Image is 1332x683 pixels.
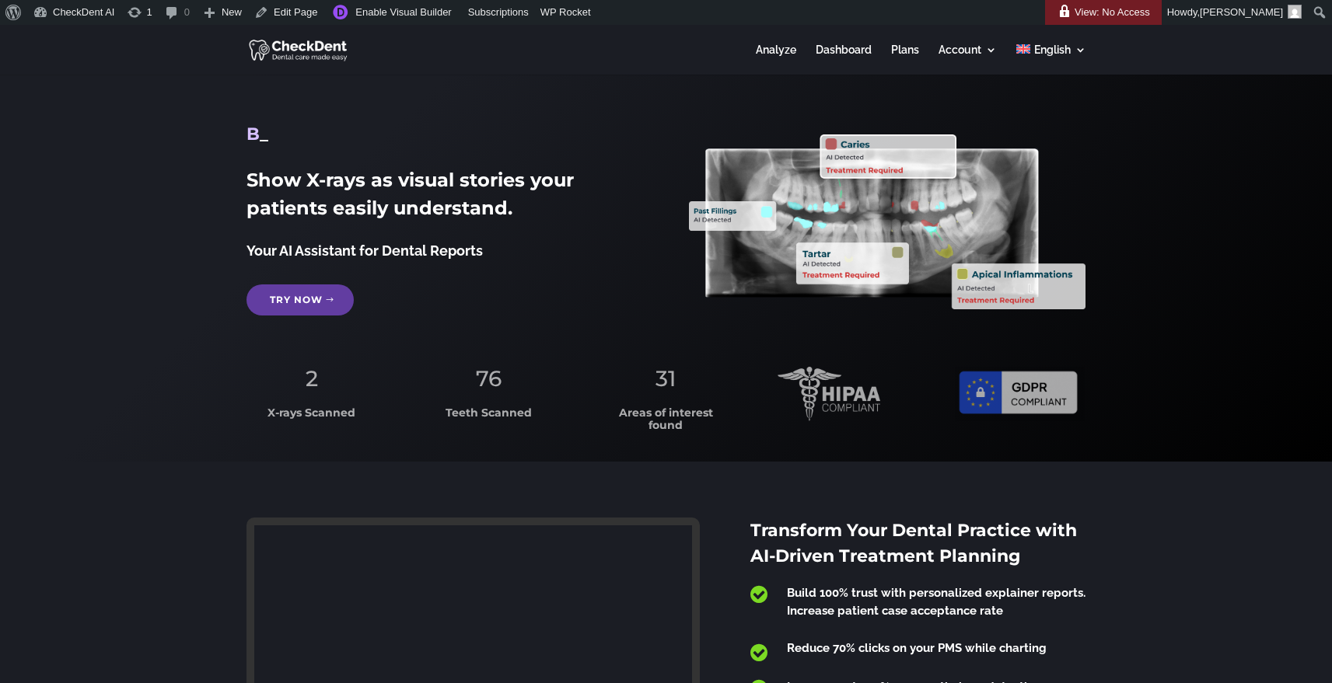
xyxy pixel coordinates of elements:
span:  [750,643,767,663]
img: Arnav Saha [1288,5,1302,19]
span: 2 [306,365,318,392]
span: 31 [656,365,676,392]
a: Account [939,44,997,75]
img: X_Ray_annotated [689,134,1086,309]
a: English [1016,44,1086,75]
span: Your AI Assistant for Dental Reports [246,242,483,259]
span: Transform Your Dental Practice with AI-Driven Treatment Planning [750,520,1077,566]
span: B [246,124,260,145]
a: Analyze [756,44,796,75]
img: CheckDent AI [249,37,349,62]
span: English [1034,44,1071,56]
a: Dashboard [816,44,872,75]
span: _ [260,124,268,145]
h2: Show X-rays as visual stories your patients easily understand. [246,166,643,230]
span: [PERSON_NAME] [1200,6,1283,18]
span:  [750,584,767,605]
span: 76 [476,365,502,392]
a: Try Now [246,284,354,315]
h3: Areas of interest found [600,407,731,439]
span: Build 100% trust with personalized explainer reports. Increase patient case acceptance rate [787,586,1086,618]
a: Plans [891,44,919,75]
span: Reduce 70% clicks on your PMS while charting [787,641,1047,655]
